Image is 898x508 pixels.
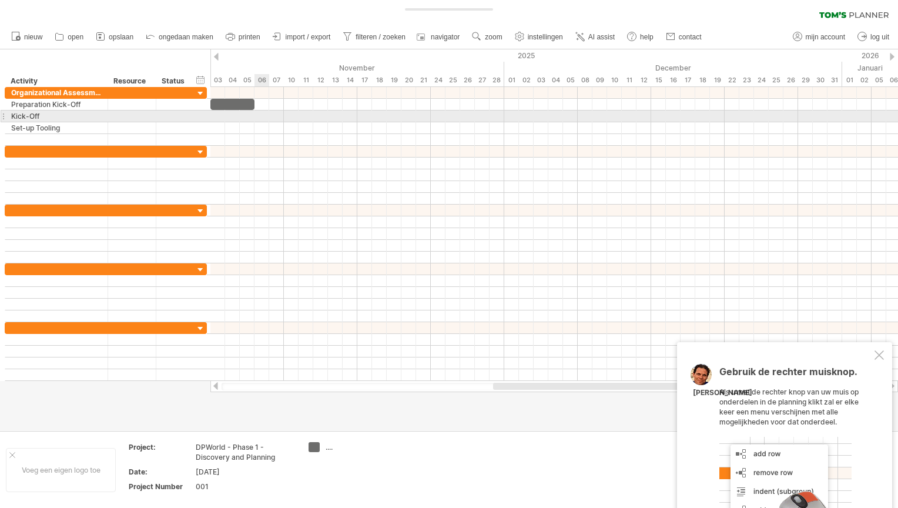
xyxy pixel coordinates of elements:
div: woensdag, 31 December 2025 [827,74,842,86]
a: help [624,29,657,45]
div: dinsdag, 23 December 2025 [739,74,754,86]
div: woensdag, 12 November 2025 [313,74,328,86]
div: [PERSON_NAME] [693,388,752,398]
span: navigator [431,33,460,41]
div: woensdag, 3 December 2025 [534,74,548,86]
div: dinsdag, 30 December 2025 [813,74,827,86]
div: [DATE] [196,467,294,477]
div: dinsdag, 16 December 2025 [666,74,681,86]
div: donderdag, 27 November 2025 [475,74,490,86]
a: log uit [855,29,893,45]
span: filteren / zoeken [356,33,406,41]
span: mijn account [806,33,845,41]
div: dinsdag, 11 November 2025 [299,74,313,86]
div: dinsdag, 2 December 2025 [519,74,534,86]
div: dinsdag, 9 December 2025 [592,74,607,86]
a: printen [223,29,264,45]
a: nieuw [8,29,46,45]
span: help [640,33,654,41]
span: opslaan [109,33,133,41]
div: donderdag, 18 December 2025 [695,74,710,86]
a: navigator [415,29,463,45]
div: vrijdag, 12 December 2025 [636,74,651,86]
a: opslaan [93,29,137,45]
div: 001 [196,482,294,492]
div: Preparation Kick-Off [11,99,102,110]
a: open [52,29,87,45]
span: AI assist [588,33,615,41]
div: woensdag, 17 December 2025 [681,74,695,86]
div: .... [326,442,390,452]
div: maandag, 22 December 2025 [725,74,739,86]
div: maandag, 1 December 2025 [504,74,519,86]
div: vrijdag, 19 December 2025 [710,74,725,86]
a: import / export [270,29,334,45]
a: ongedaan maken [143,29,217,45]
div: maandag, 10 November 2025 [284,74,299,86]
div: Set-up Tooling [11,122,102,133]
div: Project: [129,442,193,452]
div: Kick-Off [11,111,102,122]
span: zoom [485,33,502,41]
div: November 2025 [210,62,504,74]
div: vrijdag, 7 November 2025 [269,74,284,86]
span: instellingen [528,33,563,41]
div: vrijdag, 5 December 2025 [563,74,578,86]
div: December 2025 [504,62,842,74]
span: nieuw [24,33,42,41]
span: printen [239,33,260,41]
div: Project Number [129,482,193,492]
a: filteren / zoeken [340,29,409,45]
div: woensdag, 26 November 2025 [460,74,475,86]
span: log uit [870,33,889,41]
div: maandag, 8 December 2025 [578,74,592,86]
div: Activity [11,75,101,87]
div: maandag, 5 Januari 2026 [872,74,886,86]
span: open [68,33,83,41]
div: maandag, 15 December 2025 [651,74,666,86]
div: vrijdag, 14 November 2025 [343,74,357,86]
div: donderdag, 11 December 2025 [622,74,636,86]
a: contact [663,29,705,45]
div: donderdag, 13 November 2025 [328,74,343,86]
div: dinsdag, 25 November 2025 [445,74,460,86]
span: contact [679,33,702,41]
div: maandag, 29 December 2025 [798,74,813,86]
div: vrijdag, 26 December 2025 [783,74,798,86]
div: woensdag, 24 December 2025 [754,74,769,86]
a: AI assist [572,29,618,45]
div: Status [162,75,187,87]
span: import / export [286,33,331,41]
span: ongedaan maken [159,33,213,41]
div: woensdag, 5 November 2025 [240,74,254,86]
div: donderdag, 25 December 2025 [769,74,783,86]
div: woensdag, 10 December 2025 [607,74,622,86]
a: mijn account [790,29,849,45]
div: donderdag, 4 December 2025 [548,74,563,86]
div: donderdag, 6 November 2025 [254,74,269,86]
a: instellingen [512,29,567,45]
div: donderdag, 20 November 2025 [401,74,416,86]
div: Voeg een eigen logo toe [6,448,116,492]
div: maandag, 3 November 2025 [210,74,225,86]
div: donderdag, 1 Januari 2026 [842,74,857,86]
div: vrijdag, 2 Januari 2026 [857,74,872,86]
div: Resource [113,75,149,87]
a: zoom [469,29,505,45]
span: Gebruik de rechter muisknop. [719,366,857,383]
div: maandag, 24 November 2025 [431,74,445,86]
div: maandag, 17 November 2025 [357,74,372,86]
div: DPWorld - Phase 1 - Discovery and Planning [196,442,294,462]
div: vrijdag, 21 November 2025 [416,74,431,86]
div: dinsdag, 4 November 2025 [225,74,240,86]
div: dinsdag, 18 November 2025 [372,74,387,86]
div: vrijdag, 28 November 2025 [490,74,504,86]
div: Organizational Assessment [11,87,102,98]
div: woensdag, 19 November 2025 [387,74,401,86]
div: Date: [129,467,193,477]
